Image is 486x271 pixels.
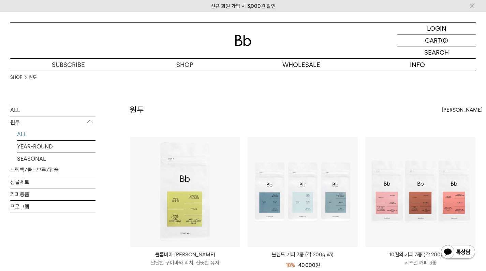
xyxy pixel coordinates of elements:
img: 10월의 커피 3종 (각 200g x3) [365,137,475,247]
a: ALL [17,128,95,140]
a: YEAR-ROUND [17,141,95,153]
p: INFO [359,59,476,71]
p: WHOLESALE [243,59,359,71]
span: 원 [315,262,320,268]
a: 드립백/콜드브루/캡슐 [10,164,95,176]
p: 콜롬비아 [PERSON_NAME] [130,251,240,259]
a: 10월의 커피 3종 (각 200g x3) 시즈널 커피 3종 [365,251,475,267]
p: 시즈널 커피 3종 [365,259,475,267]
a: SUBSCRIBE [10,59,127,71]
h2: 원두 [130,104,144,116]
span: 40,000 [298,262,320,268]
div: 18% [286,261,295,269]
img: 블렌드 커피 3종 (각 200g x3) [248,137,358,247]
a: ALL [10,104,95,116]
span: [PERSON_NAME] [442,106,483,114]
a: SEASONAL [17,153,95,165]
a: 콜롬비아 [PERSON_NAME] 달달한 구아바와 리치, 산뜻한 유자 [130,251,240,267]
a: SHOP [127,59,243,71]
a: 블렌드 커피 3종 (각 200g x3) [248,251,358,259]
img: 콜롬비아 파티오 보니토 [130,137,240,247]
a: 프로그램 [10,201,95,213]
img: 로고 [235,35,251,46]
p: 달달한 구아바와 리치, 산뜻한 유자 [130,259,240,267]
p: SEARCH [424,46,449,58]
a: 커피용품 [10,188,95,200]
img: 카카오톡 채널 1:1 채팅 버튼 [440,244,476,261]
a: LOGIN [397,23,476,34]
a: CART (0) [397,34,476,46]
p: (0) [441,34,448,46]
a: 신규 회원 가입 시 3,000원 할인 [211,3,276,9]
a: SHOP [10,74,22,81]
p: 원두 [10,116,95,129]
a: 원두 [29,74,36,81]
p: CART [425,34,441,46]
a: 선물세트 [10,176,95,188]
p: LOGIN [427,23,446,34]
p: 10월의 커피 3종 (각 200g x3) [365,251,475,259]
